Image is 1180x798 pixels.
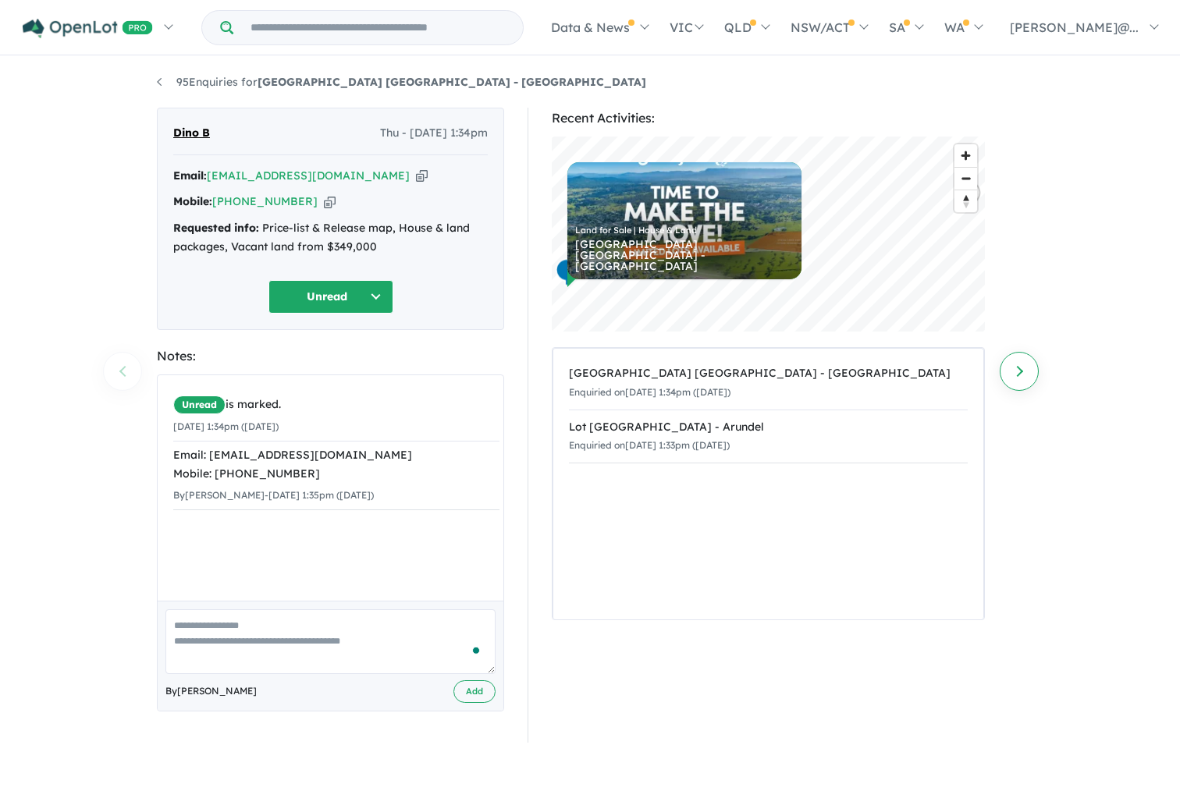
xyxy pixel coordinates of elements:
a: [EMAIL_ADDRESS][DOMAIN_NAME] [207,168,410,183]
button: Zoom out [954,167,977,190]
a: [GEOGRAPHIC_DATA] [GEOGRAPHIC_DATA] - [GEOGRAPHIC_DATA]Enquiried on[DATE] 1:34pm ([DATE]) [569,356,968,410]
button: Reset bearing to north [954,190,977,212]
nav: breadcrumb [157,73,1023,92]
span: [PERSON_NAME]@... [1010,20,1139,35]
small: Enquiried on [DATE] 1:34pm ([DATE]) [569,386,730,398]
input: Try estate name, suburb, builder or developer [236,11,520,44]
span: Thu - [DATE] 1:34pm [380,124,488,143]
span: By [PERSON_NAME] [165,683,257,699]
div: Land for Sale | House & Land [575,226,794,235]
small: By [PERSON_NAME] - [DATE] 1:35pm ([DATE]) [173,489,374,501]
button: Unread [268,280,393,314]
button: Copy [416,168,428,184]
small: Enquiried on [DATE] 1:33pm ([DATE]) [569,439,730,451]
div: Lot [GEOGRAPHIC_DATA] - Arundel [569,418,968,437]
div: Map marker [556,258,579,287]
small: [DATE] 1:34pm ([DATE]) [173,420,279,432]
div: Map marker [958,181,981,210]
div: Notes: [157,346,504,367]
a: Lot [GEOGRAPHIC_DATA] - ArundelEnquiried on[DATE] 1:33pm ([DATE]) [569,410,968,464]
a: Land for Sale | House & Land [GEOGRAPHIC_DATA] [GEOGRAPHIC_DATA] - [GEOGRAPHIC_DATA] [567,162,801,279]
div: is marked. [173,395,499,414]
div: Price-list & Release map, House & land packages, Vacant land from $349,000 [173,219,488,257]
button: Zoom in [954,144,977,167]
strong: Email: [173,168,207,183]
textarea: To enrich screen reader interactions, please activate Accessibility in Grammarly extension settings [165,609,496,674]
strong: Mobile: [173,194,212,208]
img: Openlot PRO Logo White [23,19,153,38]
button: Copy [324,193,336,210]
span: Unread [173,395,226,414]
div: [GEOGRAPHIC_DATA] [GEOGRAPHIC_DATA] - [GEOGRAPHIC_DATA] [569,364,968,383]
span: Dino B [173,124,210,143]
strong: Requested info: [173,221,259,235]
strong: [GEOGRAPHIC_DATA] [GEOGRAPHIC_DATA] - [GEOGRAPHIC_DATA] [258,75,646,89]
div: Recent Activities: [552,108,985,129]
div: Email: [EMAIL_ADDRESS][DOMAIN_NAME] Mobile: [PHONE_NUMBER] [173,446,499,484]
a: [PHONE_NUMBER] [212,194,318,208]
a: 95Enquiries for[GEOGRAPHIC_DATA] [GEOGRAPHIC_DATA] - [GEOGRAPHIC_DATA] [157,75,646,89]
canvas: Map [552,137,985,332]
span: Zoom out [954,168,977,190]
button: Add [453,680,496,703]
div: [GEOGRAPHIC_DATA] [GEOGRAPHIC_DATA] - [GEOGRAPHIC_DATA] [575,239,794,271]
